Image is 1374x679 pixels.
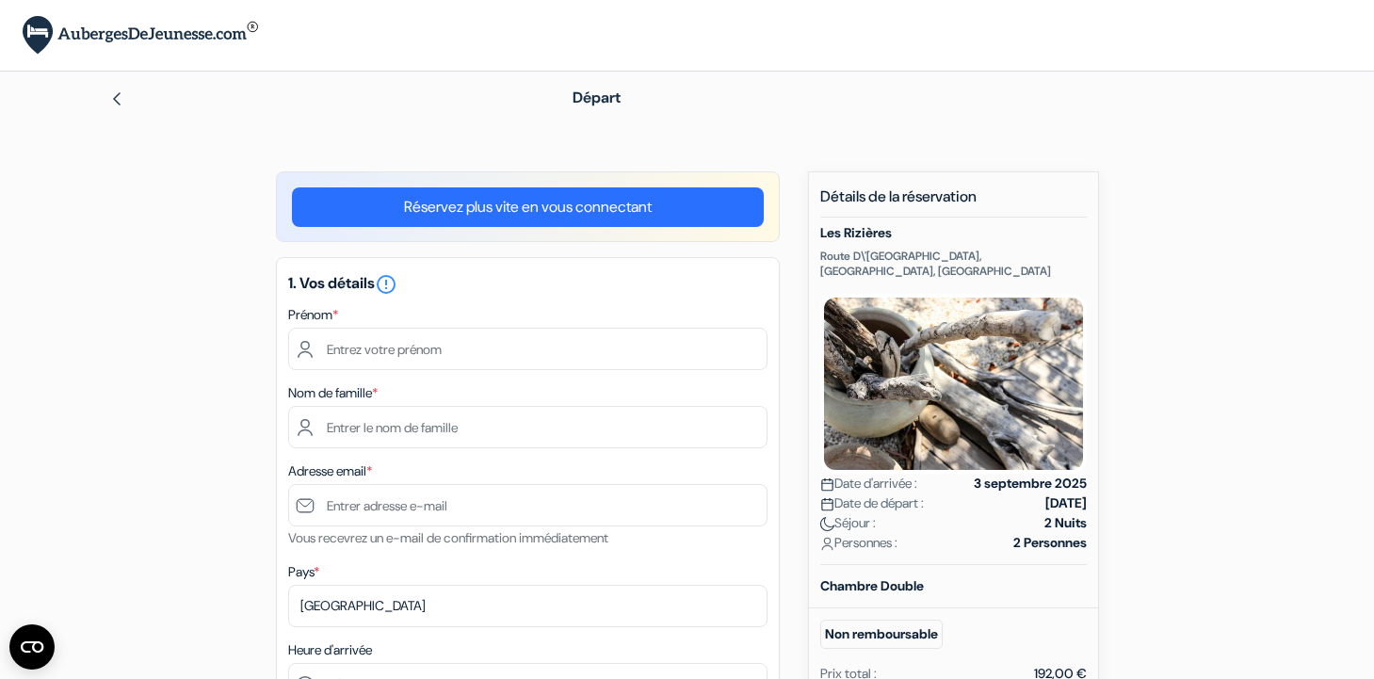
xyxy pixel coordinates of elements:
img: moon.svg [820,517,834,531]
span: Départ [573,88,621,107]
img: left_arrow.svg [109,91,124,106]
a: error_outline [375,273,397,293]
h5: 1. Vos détails [288,273,768,296]
input: Entrer adresse e-mail [288,484,768,526]
strong: 2 Nuits [1044,513,1087,533]
small: Vous recevrez un e-mail de confirmation immédiatement [288,529,608,546]
strong: [DATE] [1045,493,1087,513]
h5: Les Rizières [820,225,1087,241]
img: calendar.svg [820,497,834,511]
span: Personnes : [820,533,897,553]
a: Réservez plus vite en vous connectant [292,187,764,227]
label: Pays [288,562,319,582]
label: Heure d'arrivée [288,640,372,660]
button: Ouvrir le widget CMP [9,624,55,670]
i: error_outline [375,273,397,296]
label: Adresse email [288,461,372,481]
span: Séjour : [820,513,876,533]
strong: 2 Personnes [1013,533,1087,553]
img: user_icon.svg [820,537,834,551]
img: calendar.svg [820,477,834,492]
img: AubergesDeJeunesse.com [23,16,258,55]
h5: Détails de la réservation [820,187,1087,218]
small: Non remboursable [820,620,943,649]
input: Entrer le nom de famille [288,406,768,448]
strong: 3 septembre 2025 [974,474,1087,493]
span: Date de départ : [820,493,924,513]
label: Nom de famille [288,383,378,403]
b: Chambre Double [820,577,924,594]
p: Route D\'[GEOGRAPHIC_DATA], [GEOGRAPHIC_DATA], [GEOGRAPHIC_DATA] [820,249,1087,279]
span: Date d'arrivée : [820,474,917,493]
input: Entrez votre prénom [288,328,768,370]
label: Prénom [288,305,338,325]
